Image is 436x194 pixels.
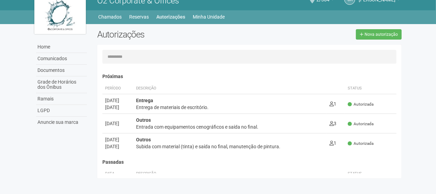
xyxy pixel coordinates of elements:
[136,104,324,111] div: Entrega de materiais de escritório.
[133,83,327,94] th: Descrição
[329,101,336,107] span: 1
[193,12,225,22] a: Minha Unidade
[136,143,324,150] div: Subida com material (tinta) e saída no final, manutenção de pintura.
[133,168,345,180] th: Descrição
[36,93,87,105] a: Ramais
[365,32,398,37] span: Nova autorização
[36,65,87,76] a: Documentos
[329,140,336,146] span: 1
[136,137,151,142] strong: Outros
[136,98,153,103] strong: Entrega
[36,117,87,128] a: Anuncie sua marca
[348,141,373,147] span: Autorizada
[136,117,151,123] strong: Outros
[348,101,373,107] span: Autorizada
[36,53,87,65] a: Comunicados
[102,83,133,94] th: Período
[356,29,402,40] a: Nova autorização
[105,136,131,143] div: [DATE]
[36,41,87,53] a: Home
[157,12,186,22] a: Autorizações
[97,29,244,40] h2: Autorizações
[136,123,324,130] div: Entrada com equipamentos cenográficos e saída no final.
[102,168,133,180] th: Data
[348,121,373,127] span: Autorizada
[99,12,122,22] a: Chamados
[36,105,87,117] a: LGPD
[105,120,131,127] div: [DATE]
[105,143,131,150] div: [DATE]
[130,12,149,22] a: Reservas
[329,121,336,126] span: 3
[105,97,131,104] div: [DATE]
[345,168,396,180] th: Status
[102,74,397,79] h4: Próximas
[345,83,396,94] th: Status
[102,160,397,165] h4: Passadas
[105,104,131,111] div: [DATE]
[36,76,87,93] a: Grade de Horários dos Ônibus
